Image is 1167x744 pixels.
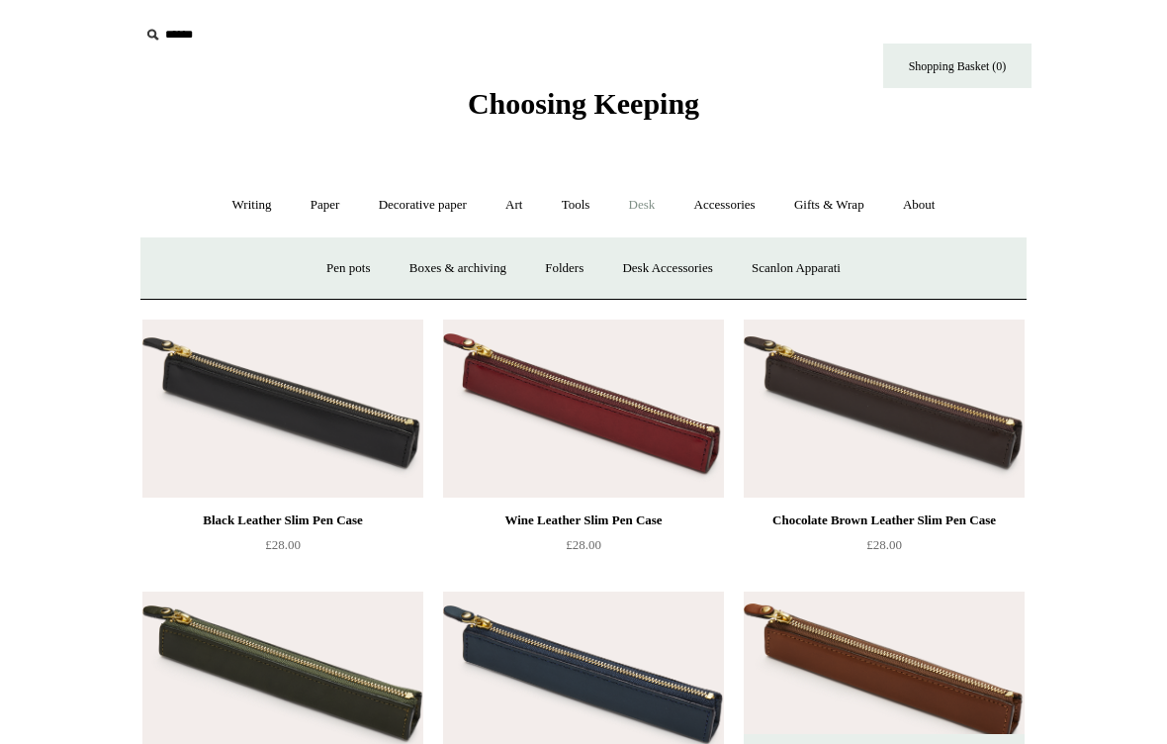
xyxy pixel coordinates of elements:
[866,537,902,552] span: £28.00
[443,320,724,498] img: Wine Leather Slim Pen Case
[604,242,730,295] a: Desk Accessories
[488,179,540,232] a: Art
[611,179,673,232] a: Desk
[448,509,719,532] div: Wine Leather Slim Pen Case
[443,320,724,498] a: Wine Leather Slim Pen Case Wine Leather Slim Pen Case
[443,509,724,590] a: Wine Leather Slim Pen Case £28.00
[885,179,953,232] a: About
[544,179,608,232] a: Tools
[468,103,699,117] a: Choosing Keeping
[527,242,601,295] a: Folders
[147,509,418,532] div: Black Leather Slim Pen Case
[142,320,423,498] img: Black Leather Slim Pen Case
[361,179,485,232] a: Decorative paper
[744,509,1025,590] a: Chocolate Brown Leather Slim Pen Case £28.00
[142,320,423,498] a: Black Leather Slim Pen Case Black Leather Slim Pen Case
[744,320,1025,498] a: Chocolate Brown Leather Slim Pen Case Chocolate Brown Leather Slim Pen Case
[468,87,699,120] span: Choosing Keeping
[265,537,301,552] span: £28.00
[883,44,1032,88] a: Shopping Basket (0)
[392,242,524,295] a: Boxes & archiving
[142,509,423,590] a: Black Leather Slim Pen Case £28.00
[776,179,882,232] a: Gifts & Wrap
[734,242,858,295] a: Scanlon Apparati
[309,242,388,295] a: Pen pots
[676,179,773,232] a: Accessories
[744,320,1025,498] img: Chocolate Brown Leather Slim Pen Case
[749,509,1020,532] div: Chocolate Brown Leather Slim Pen Case
[566,537,601,552] span: £28.00
[215,179,290,232] a: Writing
[293,179,358,232] a: Paper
